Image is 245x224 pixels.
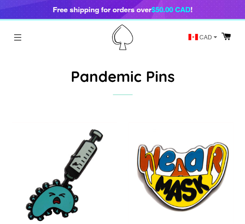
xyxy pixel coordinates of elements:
div: Free shipping for orders over ! [53,4,193,15]
span: CAD [199,34,212,40]
span: $50.00 CAD [151,5,190,14]
h1: Pandemic Pins [12,66,233,87]
img: Pin-Ace [112,24,133,50]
